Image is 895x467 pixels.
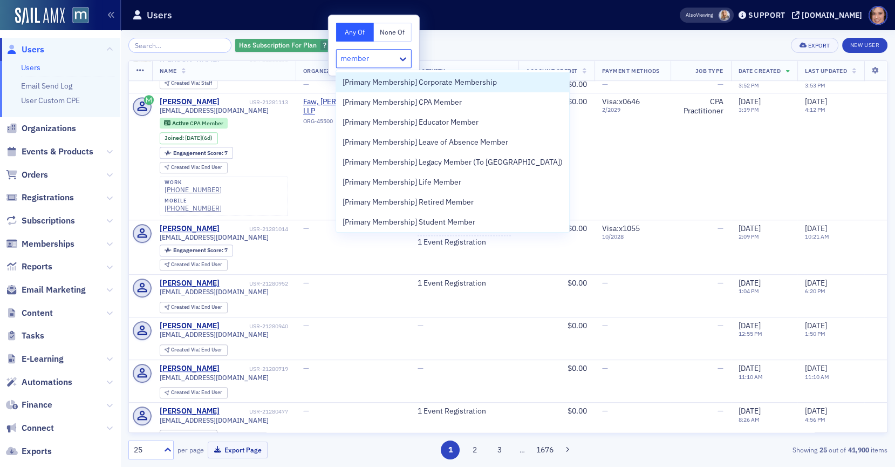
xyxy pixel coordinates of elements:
[171,165,222,171] div: End User
[22,445,52,457] span: Exports
[160,224,220,234] a: [PERSON_NAME]
[303,67,367,75] span: Organization Name
[134,444,158,456] div: 25
[22,376,72,388] span: Automations
[343,197,474,208] span: [Primary Membership] Retired Member
[6,422,54,434] a: Connect
[160,132,218,144] div: Joined: 2025-08-21 00:00:00
[173,246,224,254] span: Engagement Score :
[15,8,65,25] a: SailAMX
[185,134,202,141] span: [DATE]
[160,233,269,241] span: [EMAIL_ADDRESS][DOMAIN_NAME]
[190,119,223,127] span: CPA Member
[718,363,723,373] span: —
[22,146,93,158] span: Events & Products
[303,224,309,233] span: —
[808,43,830,49] div: Export
[160,416,269,424] span: [EMAIL_ADDRESS][DOMAIN_NAME]
[147,9,172,22] h1: Users
[739,406,761,416] span: [DATE]
[171,80,212,86] div: Staff
[303,79,309,89] span: —
[171,390,222,396] div: End User
[739,224,761,233] span: [DATE]
[165,186,222,194] a: [PHONE_NUMBER]
[418,363,423,373] span: —
[160,245,233,256] div: Engagement Score: 7
[160,106,269,114] span: [EMAIL_ADDRESS][DOMAIN_NAME]
[718,79,723,89] span: —
[22,261,52,273] span: Reports
[802,10,862,20] div: [DOMAIN_NAME]
[221,323,288,330] div: USR-21280940
[718,321,723,330] span: —
[602,363,608,373] span: —
[568,97,587,106] span: $0.00
[221,366,288,373] div: USR-21280719
[441,441,460,459] button: 1
[418,279,486,288] a: 1 Event Registration
[171,304,222,310] div: End User
[6,123,76,134] a: Organizations
[21,81,72,91] a: Email Send Log
[343,216,475,228] span: [Primary Membership] Student Member
[805,224,827,233] span: [DATE]
[343,77,497,88] span: [Primary Membership] Corporate Membership
[171,303,201,310] span: Created Via :
[160,387,228,398] div: Created Via: End User
[160,97,220,107] a: [PERSON_NAME]
[817,445,829,455] strong: 25
[602,224,640,233] span: Visa : x1055
[805,278,827,288] span: [DATE]
[303,406,309,416] span: —
[805,330,825,337] time: 1:50 PM
[303,278,309,288] span: —
[466,441,484,459] button: 2
[343,97,462,108] span: [Primary Membership] CPA Member
[686,11,696,18] div: Also
[568,79,587,89] span: $0.00
[805,363,827,373] span: [DATE]
[695,67,723,75] span: Job Type
[739,106,759,113] time: 3:39 PM
[160,374,269,382] span: [EMAIL_ADDRESS][DOMAIN_NAME]
[515,445,530,455] span: …
[6,376,72,388] a: Automations
[568,363,587,373] span: $0.00
[323,40,326,49] span: ?
[805,321,827,330] span: [DATE]
[22,307,53,319] span: Content
[602,106,663,113] span: 2 / 2029
[718,224,723,233] span: —
[221,226,288,233] div: USR-21281014
[177,445,204,455] label: per page
[418,238,486,247] a: 1 Event Registration
[791,38,838,53] button: Export
[6,284,86,296] a: Email Marketing
[846,445,871,455] strong: 41,900
[869,6,887,25] span: Profile
[374,23,412,42] button: None Of
[165,204,222,212] div: [PHONE_NUMBER]
[602,67,660,75] span: Payment Methods
[418,407,486,416] a: 1 Event Registration
[22,422,54,434] span: Connect
[72,7,89,24] img: SailAMX
[172,119,190,127] span: Active
[642,445,887,455] div: Showing out of items
[739,82,759,89] time: 3:52 PM
[490,441,509,459] button: 3
[160,67,177,75] span: Name
[739,278,761,288] span: [DATE]
[343,117,479,128] span: [Primary Membership] Educator Member
[160,364,220,374] a: [PERSON_NAME]
[303,118,402,128] div: ORG-45500
[739,287,759,295] time: 1:04 PM
[160,162,228,173] div: Created Via: End User
[160,279,220,288] div: [PERSON_NAME]
[568,406,587,416] span: $0.00
[748,10,785,20] div: Support
[6,307,53,319] a: Content
[160,321,220,331] a: [PERSON_NAME]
